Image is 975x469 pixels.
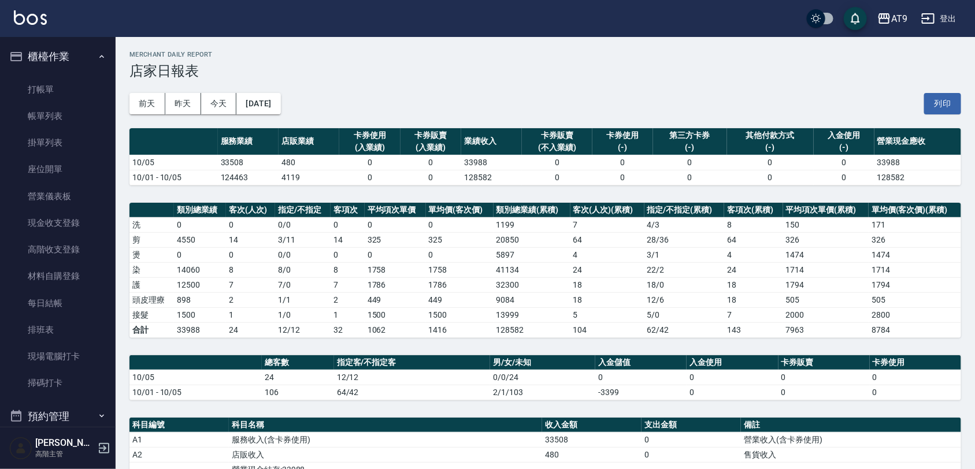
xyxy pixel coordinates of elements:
td: 18 / 0 [644,277,724,292]
td: 14 [226,232,276,247]
td: 8 [226,262,276,277]
td: 4550 [174,232,226,247]
td: 32300 [494,277,570,292]
td: 24 [226,322,276,337]
th: 單均價(客次價) [426,203,494,218]
th: 類別總業績(累積) [494,203,570,218]
td: 1 / 1 [275,292,331,307]
td: 0 [642,432,741,447]
td: 18 [724,292,783,307]
td: 0 [870,385,961,400]
td: 售貨收入 [741,447,961,462]
td: 10/05 [129,155,218,170]
th: 指定/不指定(累積) [644,203,724,218]
td: 18 [570,277,644,292]
td: 5 / 0 [644,307,724,322]
td: 12500 [174,277,226,292]
a: 材料自購登錄 [5,263,111,289]
div: 第三方卡券 [656,129,724,142]
td: 28 / 36 [644,232,724,247]
a: 打帳單 [5,76,111,103]
td: 7 [226,277,276,292]
td: 12 / 6 [644,292,724,307]
th: 科目名稱 [229,418,542,433]
td: 4119 [279,170,339,185]
td: 0 [365,247,426,262]
th: 店販業績 [279,128,339,155]
td: 1758 [365,262,426,277]
th: 平均項次單價 [365,203,426,218]
td: 150 [783,217,869,232]
a: 掃碼打卡 [5,370,111,396]
td: 0 [642,447,741,462]
td: 0 [778,370,870,385]
td: 3 / 1 [644,247,724,262]
td: 326 [783,232,869,247]
th: 業績收入 [461,128,522,155]
td: 64 [724,232,783,247]
td: 33508 [542,432,642,447]
div: (-) [730,142,811,154]
td: 燙 [129,247,174,262]
div: (-) [817,142,872,154]
div: 卡券販賣 [403,129,458,142]
div: AT9 [891,12,907,26]
td: 4 / 3 [644,217,724,232]
td: 1062 [365,322,426,337]
th: 平均項次單價(累積) [783,203,869,218]
td: 449 [426,292,494,307]
th: 客次(人次) [226,203,276,218]
h5: [PERSON_NAME] [35,437,94,449]
h2: Merchant Daily Report [129,51,961,58]
td: 128582 [874,170,961,185]
td: 480 [279,155,339,170]
img: Person [9,437,32,460]
td: 1 [331,307,365,322]
td: 洗 [129,217,174,232]
button: [DATE] [236,93,280,114]
td: 1794 [869,277,961,292]
table: a dense table [129,355,961,400]
td: 0 [687,385,778,400]
button: 列印 [924,93,961,114]
td: 0 [339,155,400,170]
table: a dense table [129,203,961,338]
td: 325 [365,232,426,247]
th: 客項次(累積) [724,203,783,218]
button: 預約管理 [5,401,111,431]
td: 0 [401,170,461,185]
td: 合計 [129,322,174,337]
th: 類別總業績 [174,203,226,218]
td: 325 [426,232,494,247]
td: 1416 [426,322,494,337]
th: 收入金額 [542,418,642,433]
td: 0 / 0 [275,217,331,232]
td: 0 [778,385,870,400]
td: 898 [174,292,226,307]
th: 科目編號 [129,418,229,433]
a: 座位開單 [5,156,111,183]
td: 2800 [869,307,961,322]
td: 505 [869,292,961,307]
p: 高階主管 [35,449,94,459]
td: 128582 [494,322,570,337]
td: 0 [426,247,494,262]
td: 1474 [783,247,869,262]
th: 營業現金應收 [874,128,961,155]
td: 2/1/103 [490,385,595,400]
td: 124463 [218,170,279,185]
td: 24 [570,262,644,277]
td: 143 [724,322,783,337]
td: 8784 [869,322,961,337]
td: 8 [724,217,783,232]
td: 接髮 [129,307,174,322]
td: 0 [365,217,426,232]
td: 7963 [783,322,869,337]
td: 0 [592,155,653,170]
td: 1500 [426,307,494,322]
td: 326 [869,232,961,247]
td: 104 [570,322,644,337]
a: 現場電腦打卡 [5,343,111,370]
td: 營業收入(含卡券使用) [741,432,961,447]
td: 9084 [494,292,570,307]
